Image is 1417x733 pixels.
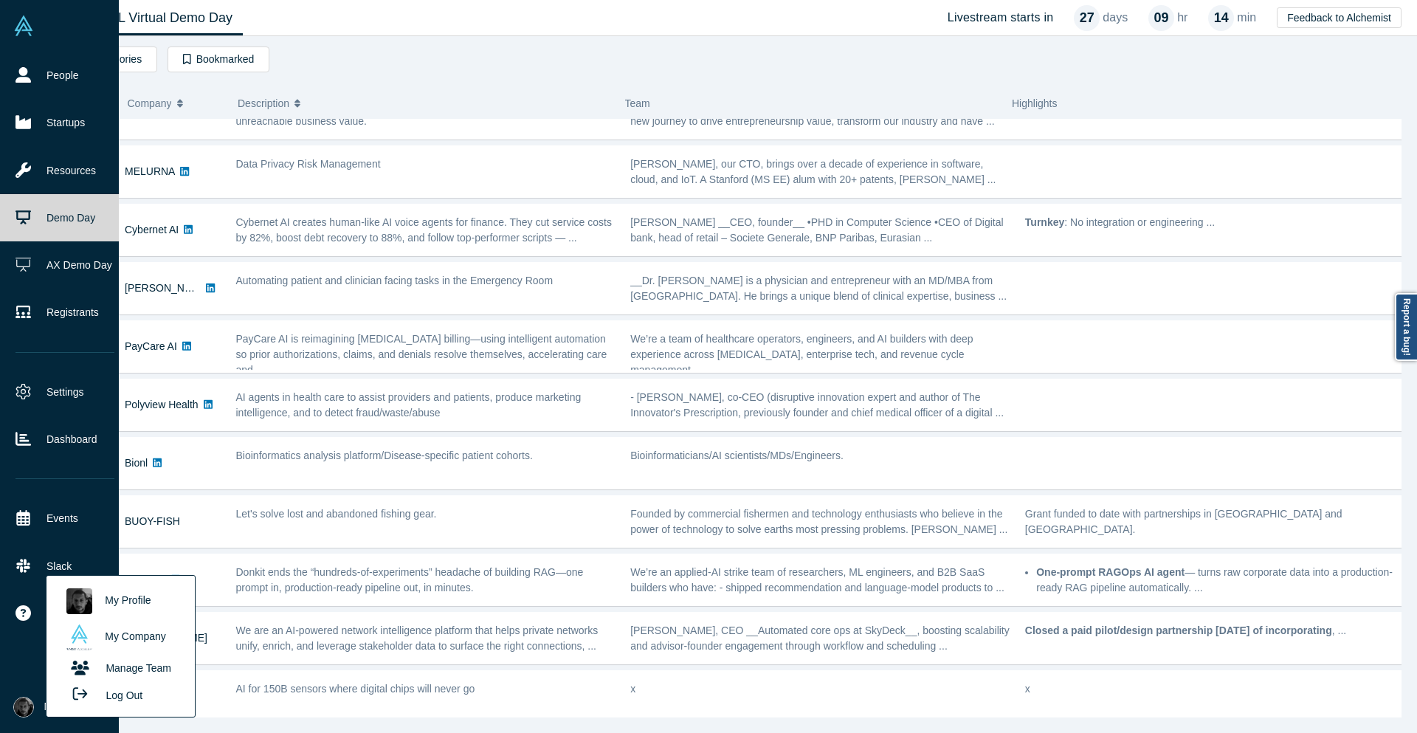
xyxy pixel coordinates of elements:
[630,216,1003,244] span: [PERSON_NAME] __CEO, founder__ •PHD in Computer Science •CEO of Digital bank, head of retail – So...
[125,165,175,177] a: MELURNA
[948,10,1054,24] h4: Livestream starts in
[236,216,612,244] span: Cybernet AI creates human-like AI voice agents for finance. They cut service costs by 82%, boost ...
[236,566,584,593] span: Donkit ends the “hundreds-of-experiments” headache of building RAG—one prompt in, production-read...
[125,224,179,235] a: Cybernet AI
[238,88,289,119] span: Description
[1074,5,1100,31] div: 27
[125,574,166,585] a: Donkit AI
[13,16,34,36] img: Alchemist Vault Logo
[125,399,199,410] a: Polyview Health
[125,515,180,527] a: BUOY-FISH
[236,683,475,695] span: AI for 150B sensors where digital chips will never go
[630,450,844,461] span: Bioinformaticians/AI scientists/MDs/Engineers.
[630,624,1010,652] span: [PERSON_NAME], CEO __Automated core ops at SkyDeck__, boosting scalability and advisor-founder en...
[128,88,172,119] span: Company
[238,88,610,119] button: Description
[62,1,243,35] a: Class XL Virtual Demo Day
[128,88,223,119] button: Company
[236,391,582,419] span: AI agents in health care to assist providers and patients, produce marketing intelligence, and to...
[13,697,97,717] button: My Account
[1025,681,1404,697] p: x
[630,333,973,376] span: We’re a team of healthcare operators, engineers, and AI builders with deep experience across [MED...
[1025,215,1404,230] p: : No integration or engineering ...
[1036,565,1404,596] li: — turns raw corporate data into a production-ready RAG pipeline automatically. ...
[1103,9,1128,27] p: days
[1025,216,1064,228] strong: Turnkey
[44,699,97,715] span: My Account
[1025,624,1332,636] strong: Closed a paid pilot/design partnership [DATE] of incorporating
[630,158,996,185] span: [PERSON_NAME], our CTO, brings over a decade of experience in software, cloud, and IoT. A Stanfor...
[66,624,92,650] img: Alchemist Accelerator's profile
[59,681,148,709] button: Log Out
[66,588,92,614] img: Rami C.'s profile
[59,619,182,655] a: My Company
[625,97,650,109] span: Team
[168,47,269,72] button: Bookmarked
[59,655,182,681] a: Manage Team
[1036,566,1185,578] strong: One-prompt RAGOps AI agent
[236,100,584,127] span: We optimize energy performance of commercial facilities to unlock presently unreachable business ...
[1148,5,1174,31] div: 09
[59,583,182,619] a: My Profile
[1277,7,1402,28] button: Feedback to Alchemist
[236,158,381,170] span: Data Privacy Risk Management
[125,340,177,352] a: PayCare AI
[1395,293,1417,361] a: Report a bug!
[236,508,437,520] span: Let's solve lost and abandoned fishing gear.
[630,566,1004,593] span: We’re an applied-AI strike team of researchers, ML engineers, and B2B SaaS builders who have: - s...
[630,508,1007,535] span: Founded by commercial fishermen and technology enthusiasts who believe in the power of technology...
[1025,623,1404,639] p: , ...
[236,333,607,376] span: PayCare AI is reimagining [MEDICAL_DATA] billing—using intelligent automation so prior authorizat...
[236,450,533,461] span: Bioinformatics analysis platform/Disease-specific patient cohorts.
[125,457,148,469] a: Bionl
[13,697,34,717] img: Rami C.'s Account
[236,624,599,652] span: We are an AI-powered network intelligence platform that helps private networks unify, enrich, and...
[630,100,994,127] span: We met as graduate students over two-decades ago and are reconnected on a new journey to drive en...
[125,282,210,294] a: [PERSON_NAME]
[236,275,554,286] span: Automating patient and clinician facing tasks in the Emergency Room
[1012,97,1057,109] span: Highlights
[1025,506,1404,537] p: Grant funded to date with partnerships in [GEOGRAPHIC_DATA] and [GEOGRAPHIC_DATA].
[630,275,1007,302] span: __Dr. [PERSON_NAME] is a physician and entrepreneur with an MD/MBA from [GEOGRAPHIC_DATA]. He bri...
[1177,9,1187,27] p: hr
[1208,5,1234,31] div: 14
[630,683,635,695] span: x
[1237,9,1256,27] p: min
[630,391,1004,419] span: - [PERSON_NAME], co-CEO (disruptive innovation expert and author of The Innovator's Prescription,...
